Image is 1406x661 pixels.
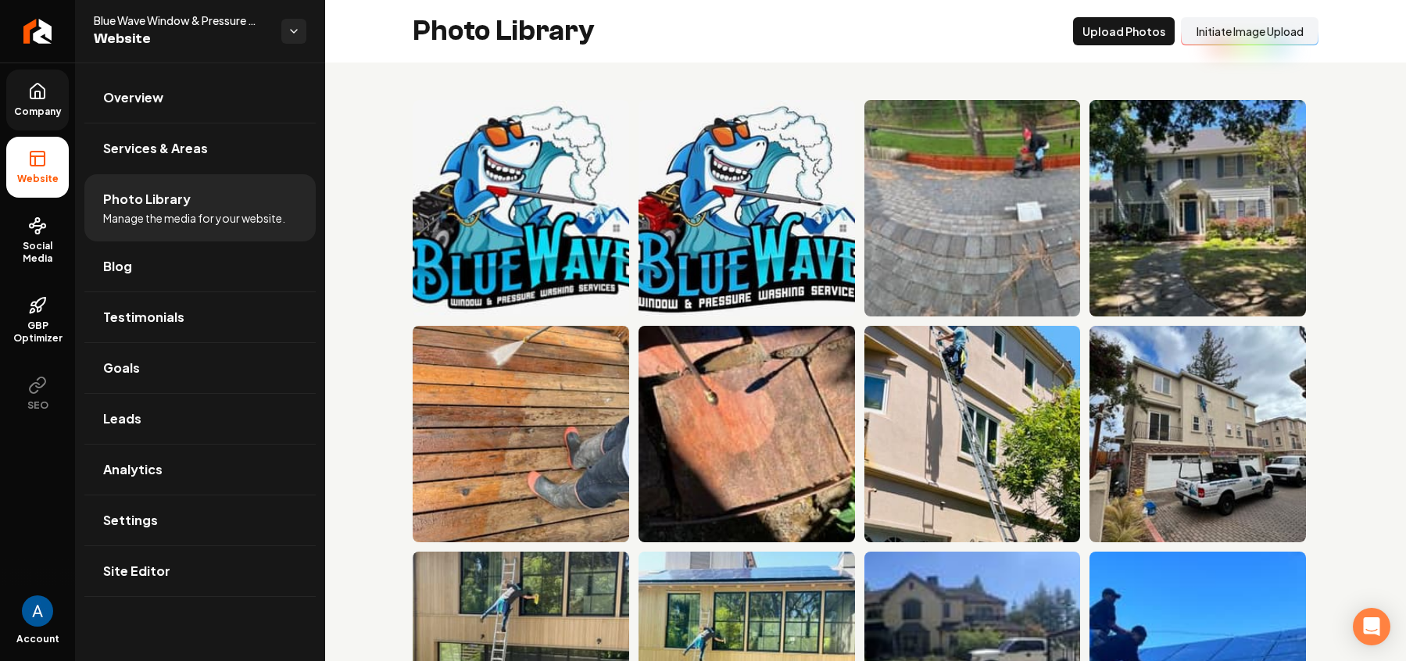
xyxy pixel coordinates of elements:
[84,73,316,123] a: Overview
[639,326,855,542] img: Water stains on textured stone patio with shadow from a nearby object.
[103,460,163,479] span: Analytics
[84,495,316,545] a: Settings
[22,595,53,627] button: Open user button
[103,139,208,158] span: Services & Areas
[103,88,163,107] span: Overview
[1089,100,1306,316] img: Two-story blue house with a ladder, landscaping, and sunny garden on a clear day.
[103,257,132,276] span: Blog
[103,359,140,377] span: Goals
[864,100,1081,316] img: Person cleaning debris off a sloped roof surrounded by trees and green grass.
[103,210,285,226] span: Manage the media for your website.
[84,292,316,342] a: Testimonials
[103,511,158,530] span: Settings
[639,100,855,316] img: Cartoon shark in sunglasses washing windows, representing Blue Wave Window & Pressure Washing Ser...
[1073,17,1175,45] button: Upload Photos
[103,190,191,209] span: Photo Library
[8,105,68,118] span: Company
[94,13,269,28] span: Blue Wave Window & Pressure Washing
[6,204,69,277] a: Social Media
[6,363,69,424] button: SEO
[1089,326,1306,542] img: Worker cleaning windows on a second floor using a ladder with a service truck parked below.
[23,19,52,44] img: Rebolt Logo
[84,123,316,173] a: Services & Areas
[413,16,595,47] h2: Photo Library
[11,173,65,185] span: Website
[1353,608,1390,645] div: Open Intercom Messenger
[21,399,55,412] span: SEO
[84,445,316,495] a: Analytics
[6,284,69,357] a: GBP Optimizer
[6,70,69,130] a: Company
[84,394,316,444] a: Leads
[16,633,59,645] span: Account
[94,28,269,50] span: Website
[6,240,69,265] span: Social Media
[103,409,141,428] span: Leads
[103,562,170,581] span: Site Editor
[103,308,184,327] span: Testimonials
[413,326,629,542] img: Person cleaning wooden deck with pressure washer, wearing black rubber boots and gray jeans.
[413,100,629,316] img: Cartoon shark logo for Blue Wave Window and Pressure Washing Services with playful design.
[6,320,69,345] span: GBP Optimizer
[1181,17,1318,45] button: Initiate Image Upload
[84,546,316,596] a: Site Editor
[22,595,53,627] img: Andrew Magana
[84,343,316,393] a: Goals
[864,326,1081,542] img: Worker cleaning windows on a tall ladder outside a residential building.
[84,241,316,291] a: Blog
